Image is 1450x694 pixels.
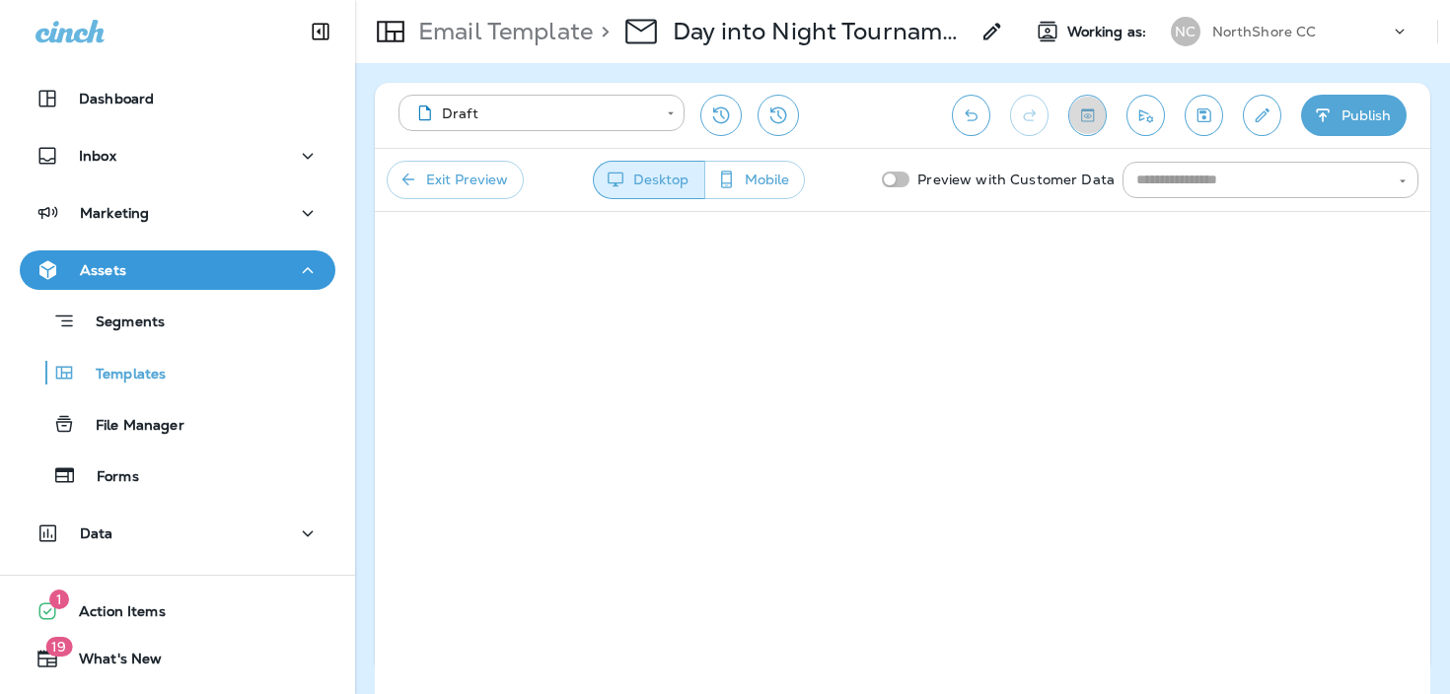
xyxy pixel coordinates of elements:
p: Preview with Customer Data [909,164,1123,195]
button: Undo [952,95,990,136]
p: Forms [77,468,139,487]
p: Inbox [79,148,116,164]
button: Segments [20,300,335,342]
button: Publish [1301,95,1407,136]
button: Mobile [704,161,805,199]
button: Desktop [593,161,705,199]
button: Toggle preview [1068,95,1107,136]
button: Edit details [1243,95,1281,136]
button: Open [1394,173,1412,190]
button: Assets [20,250,335,290]
button: View Changelog [758,95,799,136]
button: Exit Preview [387,161,524,199]
span: 1 [49,590,69,609]
div: NC [1171,17,1200,46]
button: Save [1185,95,1223,136]
p: Segments [76,313,165,333]
p: > [593,17,610,46]
div: Draft [412,104,653,123]
span: 19 [45,637,72,657]
button: Dashboard [20,79,335,118]
button: File Manager [20,403,335,445]
button: Send test email [1126,95,1165,136]
button: Forms [20,454,335,496]
p: Data [80,525,113,541]
p: Assets [80,262,126,278]
p: Dashboard [79,91,154,106]
button: 1Action Items [20,591,335,631]
button: Collapse Sidebar [293,12,348,51]
button: Restore from previous version [700,95,742,136]
span: Working as: [1067,24,1151,40]
button: Inbox [20,136,335,175]
p: Templates [76,366,166,384]
span: What's New [59,651,162,674]
p: NorthShore CC [1212,24,1317,39]
button: Data [20,514,335,553]
p: Marketing [80,205,149,221]
button: 19What's New [20,639,335,678]
p: File Manager [76,417,184,436]
span: Action Items [59,603,166,627]
button: Templates [20,352,335,393]
p: Email Template [410,17,593,46]
p: Day into Night Tournament - 2025 - 10/25 [673,17,969,46]
button: Marketing [20,193,335,233]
